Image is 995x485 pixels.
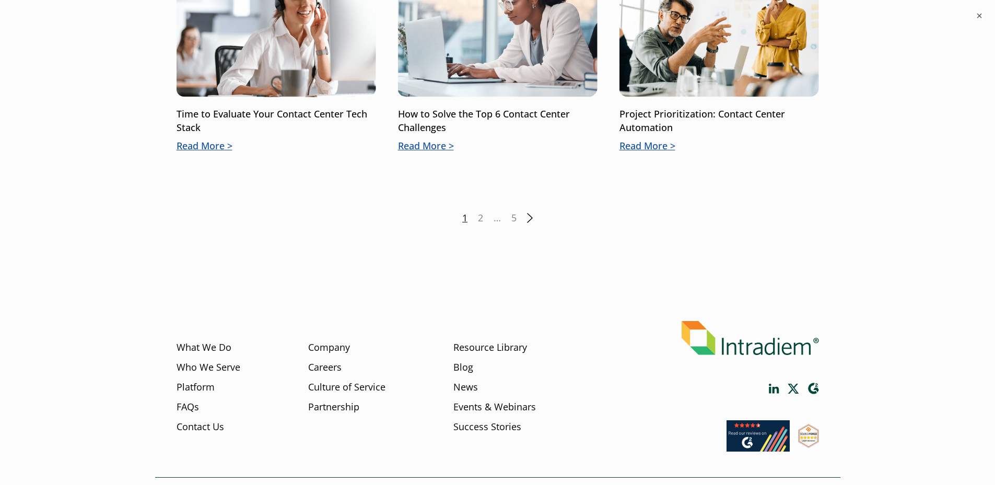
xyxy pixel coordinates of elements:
p: Read More [398,139,598,153]
a: Link opens in a new window [788,384,799,394]
span: 1 [462,211,467,225]
a: Link opens in a new window [727,442,790,454]
a: 5 [511,211,517,225]
img: SourceForge User Reviews [798,424,819,448]
img: Intradiem [682,321,819,355]
a: Who We Serve [177,361,240,374]
p: Time to Evaluate Your Contact Center Tech Stack [177,108,376,135]
a: Company [308,341,350,354]
p: Project Prioritization: Contact Center Automation [619,108,819,135]
button: × [974,10,985,21]
a: 2 [478,211,483,225]
p: Read More [619,139,819,153]
a: What We Do [177,341,231,354]
a: Culture of Service [308,381,385,394]
a: Next [527,213,533,223]
a: Careers [308,361,342,374]
a: Link opens in a new window [769,384,779,394]
a: Platform [177,381,215,394]
a: FAQs [177,400,199,414]
a: Link opens in a new window [798,438,819,451]
a: Blog [453,361,473,374]
p: How to Solve the Top 6 Contact Center Challenges [398,108,598,135]
a: News [453,381,478,394]
span: … [494,211,501,225]
a: Link opens in a new window [807,383,819,395]
a: Events & Webinars [453,400,536,414]
p: Read More [177,139,376,153]
nav: Posts pagination [177,211,819,225]
a: Resource Library [453,341,527,354]
img: Read our reviews on G2 [727,420,790,452]
a: Partnership [308,400,359,414]
a: Contact Us [177,420,224,433]
a: Success Stories [453,420,521,433]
